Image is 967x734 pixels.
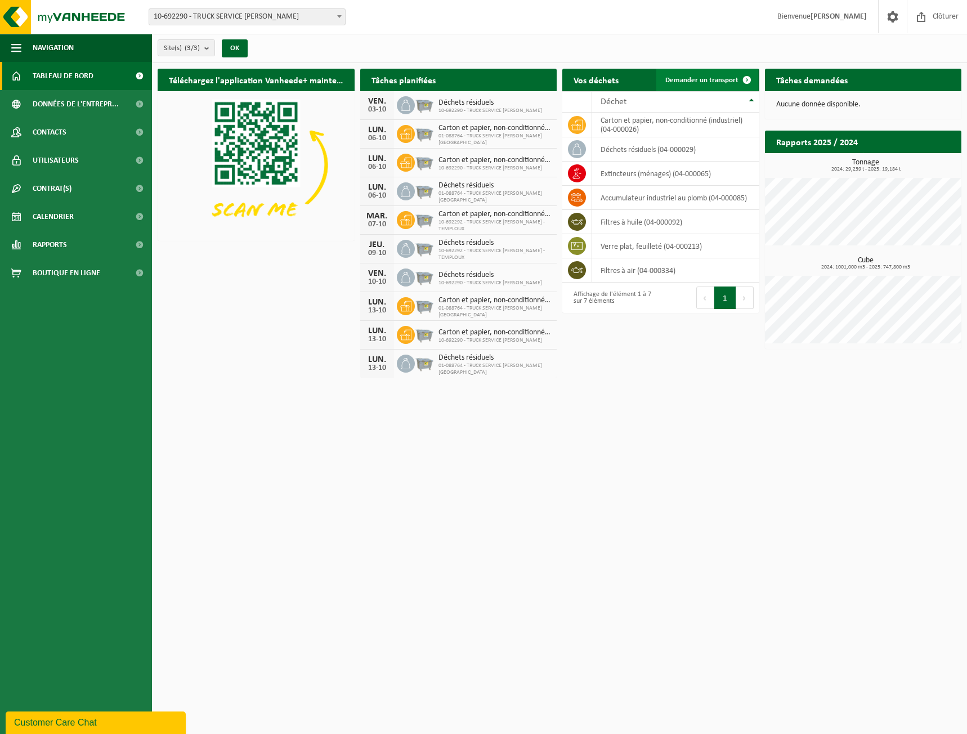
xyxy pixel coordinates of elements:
[33,146,79,174] span: Utilisateurs
[438,337,552,344] span: 10-692290 - TRUCK SERVICE [PERSON_NAME]
[592,162,759,186] td: extincteurs (ménages) (04-000065)
[158,91,355,239] img: Download de VHEPlus App
[438,133,552,146] span: 01-088764 - TRUCK SERVICE [PERSON_NAME][GEOGRAPHIC_DATA]
[33,231,67,259] span: Rapports
[366,212,388,221] div: MAR.
[438,181,552,190] span: Déchets résiduels
[438,165,552,172] span: 10-692290 - TRUCK SERVICE [PERSON_NAME]
[366,355,388,364] div: LUN.
[33,62,93,90] span: Tableau de bord
[366,298,388,307] div: LUN.
[438,190,552,204] span: 01-088764 - TRUCK SERVICE [PERSON_NAME][GEOGRAPHIC_DATA]
[360,69,447,91] h2: Tâches planifiées
[592,210,759,234] td: filtres à huile (04-000092)
[366,106,388,114] div: 03-10
[438,296,552,305] span: Carton et papier, non-conditionné (industriel)
[438,156,552,165] span: Carton et papier, non-conditionné (industriel)
[776,101,951,109] p: Aucune donnée disponible.
[438,328,552,337] span: Carton et papier, non-conditionné (industriel)
[562,69,630,91] h2: Vos déchets
[366,364,388,372] div: 13-10
[415,181,434,200] img: WB-2500-GAL-GY-01
[811,12,867,21] strong: [PERSON_NAME]
[164,40,200,57] span: Site(s)
[771,167,962,172] span: 2024: 29,239 t - 2025: 19,184 t
[415,296,434,315] img: WB-2500-GAL-GY-01
[438,280,542,287] span: 10-692290 - TRUCK SERVICE [PERSON_NAME]
[366,221,388,229] div: 07-10
[771,159,962,172] h3: Tonnage
[415,209,434,229] img: WB-2500-GAL-GY-01
[366,326,388,335] div: LUN.
[438,219,552,232] span: 10-692292 - TRUCK SERVICE [PERSON_NAME] - TEMPLOUX
[863,153,960,175] a: Consulter les rapports
[222,39,248,57] button: OK
[33,259,100,287] span: Boutique en ligne
[592,186,759,210] td: accumulateur industriel au plomb (04-000085)
[366,240,388,249] div: JEU.
[736,287,754,309] button: Next
[366,183,388,192] div: LUN.
[765,69,859,91] h2: Tâches demandées
[714,287,736,309] button: 1
[592,113,759,137] td: carton et papier, non-conditionné (industriel) (04-000026)
[366,163,388,171] div: 06-10
[366,97,388,106] div: VEN.
[592,258,759,283] td: filtres à air (04-000334)
[149,9,345,25] span: 10-692290 - TRUCK SERVICE SEBASTIAN - MELEN - MELEN
[592,137,759,162] td: déchets résiduels (04-000029)
[366,335,388,343] div: 13-10
[366,307,388,315] div: 13-10
[601,97,626,106] span: Déchet
[415,324,434,343] img: WB-2500-GAL-GY-01
[33,34,74,62] span: Navigation
[158,39,215,56] button: Site(s)(3/3)
[438,99,542,108] span: Déchets résiduels
[185,44,200,52] count: (3/3)
[438,248,552,261] span: 10-692292 - TRUCK SERVICE [PERSON_NAME] - TEMPLOUX
[771,265,962,270] span: 2024: 1001,000 m3 - 2025: 747,800 m3
[656,69,758,91] a: Demander un transport
[438,108,542,114] span: 10-692290 - TRUCK SERVICE [PERSON_NAME]
[568,285,655,310] div: Affichage de l'élément 1 à 7 sur 7 éléments
[366,126,388,135] div: LUN.
[366,269,388,278] div: VEN.
[771,257,962,270] h3: Cube
[438,362,552,376] span: 01-088764 - TRUCK SERVICE [PERSON_NAME][GEOGRAPHIC_DATA]
[366,249,388,257] div: 09-10
[415,238,434,257] img: WB-2500-GAL-GY-01
[33,203,74,231] span: Calendrier
[415,123,434,142] img: WB-2500-GAL-GY-01
[696,287,714,309] button: Previous
[415,353,434,372] img: WB-2500-GAL-GY-01
[765,131,869,153] h2: Rapports 2025 / 2024
[415,267,434,286] img: WB-2500-GAL-GY-01
[438,210,552,219] span: Carton et papier, non-conditionné (industriel)
[366,154,388,163] div: LUN.
[158,69,355,91] h2: Téléchargez l'application Vanheede+ maintenant!
[33,90,119,118] span: Données de l'entrepr...
[438,305,552,319] span: 01-088764 - TRUCK SERVICE [PERSON_NAME][GEOGRAPHIC_DATA]
[366,192,388,200] div: 06-10
[6,709,188,734] iframe: chat widget
[33,118,66,146] span: Contacts
[415,152,434,171] img: WB-2500-GAL-GY-01
[33,174,71,203] span: Contrat(s)
[592,234,759,258] td: verre plat, feuilleté (04-000213)
[665,77,738,84] span: Demander un transport
[415,95,434,114] img: WB-2500-GAL-GY-01
[438,271,542,280] span: Déchets résiduels
[366,135,388,142] div: 06-10
[438,124,552,133] span: Carton et papier, non-conditionné (industriel)
[438,239,552,248] span: Déchets résiduels
[366,278,388,286] div: 10-10
[438,353,552,362] span: Déchets résiduels
[149,8,346,25] span: 10-692290 - TRUCK SERVICE SEBASTIAN - MELEN - MELEN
